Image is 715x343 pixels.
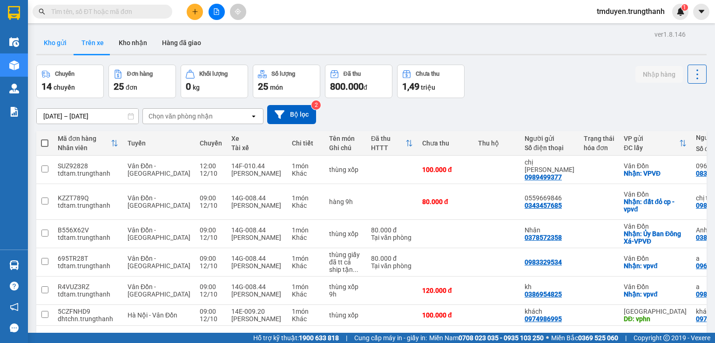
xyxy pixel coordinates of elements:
div: Tại văn phòng [371,234,413,241]
button: Đã thu800.000đ [325,65,392,98]
span: aim [235,8,241,15]
button: Trên xe [74,32,111,54]
span: | [625,333,627,343]
div: 120.000 đ [422,287,469,294]
button: file-add [209,4,225,20]
div: Chuyến [55,71,74,77]
div: 695TR28T [58,255,118,262]
div: 0378572358 [525,234,562,241]
div: [PERSON_NAME] [231,234,283,241]
div: 09:00 [200,255,222,262]
div: Khác [292,202,320,209]
div: VP gửi [624,135,679,142]
div: 12/10 [200,262,222,270]
span: file-add [213,8,220,15]
span: đ [364,84,367,91]
div: Vân Đồn [624,255,687,262]
div: Số điện thoại [525,144,574,152]
span: Miền Bắc [551,333,618,343]
button: Khối lượng0kg [181,65,248,98]
div: Chuyến [200,139,222,147]
span: | [346,333,347,343]
span: search [39,8,45,15]
span: Vân Đồn - [GEOGRAPHIC_DATA] [128,283,190,298]
div: Tên món [329,135,362,142]
div: Nhận: vpvđ [624,290,687,298]
button: caret-down [693,4,709,20]
img: warehouse-icon [9,37,19,47]
div: tdtam.trungthanh [58,202,118,209]
div: kh [525,283,574,290]
span: Hà Nội - Vân Đồn [128,311,177,319]
span: chuyến [54,84,75,91]
button: aim [230,4,246,20]
span: tmduyen.trungthanh [589,6,672,17]
div: 1 món [292,255,320,262]
div: 09:00 [200,226,222,234]
div: 0983329534 [525,258,562,266]
input: Tìm tên, số ĐT hoặc mã đơn [51,7,161,17]
div: 80.000 đ [371,226,413,234]
div: 1 món [292,283,320,290]
svg: open [250,112,257,120]
span: Vân Đồn - [GEOGRAPHIC_DATA] [128,255,190,270]
div: hàng 9h [329,198,362,205]
div: [GEOGRAPHIC_DATA] [624,308,687,315]
div: 12/10 [200,170,222,177]
button: Đơn hàng25đơn [108,65,176,98]
div: [PERSON_NAME] [231,290,283,298]
img: solution-icon [9,107,19,117]
span: ⚪️ [546,336,549,340]
div: Khác [292,262,320,270]
div: 12/10 [200,234,222,241]
div: Đơn hàng [127,71,153,77]
div: [PERSON_NAME] [231,262,283,270]
div: 14E-009.20 [231,308,283,315]
img: warehouse-icon [9,260,19,270]
div: HTTT [371,144,405,152]
span: Miền Nam [429,333,544,343]
div: 12:00 [200,162,222,170]
span: 0 [186,81,191,92]
div: chị hoa [525,158,574,173]
div: 80.000 đ [422,198,469,205]
div: Khác [292,170,320,177]
strong: 0369 525 060 [578,334,618,342]
div: 100.000 đ [422,166,469,173]
div: [PERSON_NAME] [231,202,283,209]
div: Nhận: Ủy Ban Đông Xá-VPVĐ [624,230,687,245]
span: caret-down [697,7,706,16]
div: Nhận: vpvđ [624,262,687,270]
img: warehouse-icon [9,60,19,70]
div: thùng xốp [329,166,362,173]
div: Tài xế [231,144,283,152]
span: 25 [258,81,268,92]
div: KZZT789Q [58,194,118,202]
button: Chuyến14chuyến [36,65,104,98]
div: Vân Đồn [624,223,687,230]
div: SUZ92828 [58,162,118,170]
span: copyright [663,335,670,341]
button: Kho gửi [36,32,74,54]
div: 09:00 [200,194,222,202]
div: Chi tiết [292,139,320,147]
div: Tuyến [128,139,190,147]
div: Khối lượng [199,71,228,77]
div: 12/10 [200,202,222,209]
div: dhtchn.trungthanh [58,315,118,323]
div: 14G-008.44 [231,226,283,234]
button: Số lượng25món [253,65,320,98]
div: 1 món [292,308,320,315]
div: Xe [231,135,283,142]
span: notification [10,303,19,311]
div: Trạng thái [584,135,614,142]
span: Vân Đồn - [GEOGRAPHIC_DATA] [128,162,190,177]
div: [PERSON_NAME] [231,315,283,323]
div: Đã thu [371,135,405,142]
div: tdtam.trungthanh [58,290,118,298]
div: thùng xốp [329,230,362,237]
div: 09:00 [200,308,222,315]
div: 0559669846 [525,194,574,202]
span: đơn [126,84,137,91]
sup: 1 [681,4,688,11]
